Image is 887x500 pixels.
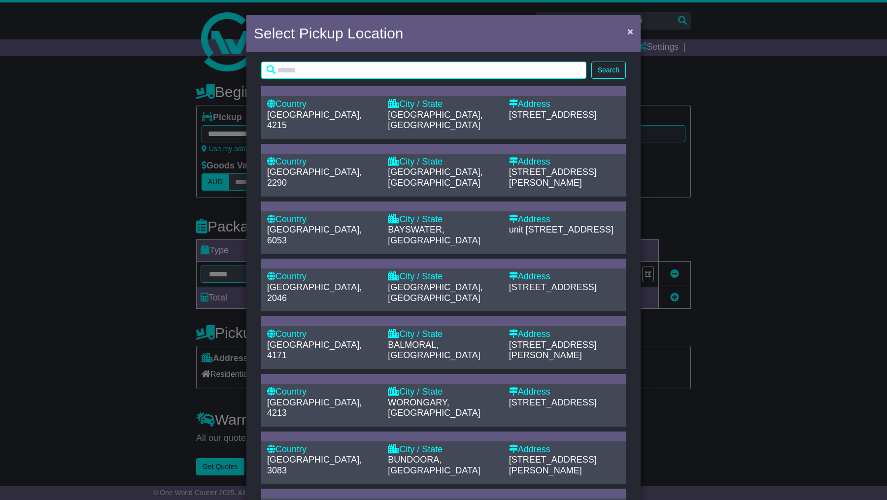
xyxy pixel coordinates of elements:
span: [STREET_ADDRESS] [509,398,597,407]
button: Close [622,21,638,41]
div: City / State [388,99,499,110]
span: [GEOGRAPHIC_DATA], 4213 [267,398,362,418]
span: [STREET_ADDRESS][PERSON_NAME] [509,167,597,188]
div: Address [509,329,620,340]
div: City / State [388,271,499,282]
span: BAYSWATER, [GEOGRAPHIC_DATA] [388,225,480,245]
div: Address [509,271,620,282]
span: [STREET_ADDRESS] [509,282,597,292]
h4: Select Pickup Location [254,22,404,44]
span: unit [STREET_ADDRESS] [509,225,614,234]
div: Country [267,271,378,282]
div: Country [267,444,378,455]
span: BALMORAL, [GEOGRAPHIC_DATA] [388,340,480,361]
div: Address [509,99,620,110]
span: [GEOGRAPHIC_DATA], [GEOGRAPHIC_DATA] [388,167,482,188]
span: [GEOGRAPHIC_DATA], [GEOGRAPHIC_DATA] [388,110,482,131]
div: City / State [388,214,499,225]
span: [GEOGRAPHIC_DATA], 3083 [267,455,362,475]
span: [STREET_ADDRESS] [509,110,597,120]
span: [GEOGRAPHIC_DATA], 2046 [267,282,362,303]
span: [STREET_ADDRESS][PERSON_NAME] [509,455,597,475]
div: Country [267,387,378,398]
span: [GEOGRAPHIC_DATA], 4215 [267,110,362,131]
span: WORONGARY, [GEOGRAPHIC_DATA] [388,398,480,418]
div: City / State [388,329,499,340]
div: Address [509,214,620,225]
span: [GEOGRAPHIC_DATA], 2290 [267,167,362,188]
span: [GEOGRAPHIC_DATA], 6053 [267,225,362,245]
div: Country [267,329,378,340]
span: BUNDOORA, [GEOGRAPHIC_DATA] [388,455,480,475]
div: Address [509,157,620,167]
div: City / State [388,444,499,455]
span: [GEOGRAPHIC_DATA], [GEOGRAPHIC_DATA] [388,282,482,303]
div: Address [509,387,620,398]
span: × [627,26,633,37]
div: Country [267,157,378,167]
span: [STREET_ADDRESS][PERSON_NAME] [509,340,597,361]
div: Country [267,214,378,225]
div: City / State [388,387,499,398]
div: Address [509,444,620,455]
div: City / State [388,157,499,167]
span: [GEOGRAPHIC_DATA], 4171 [267,340,362,361]
div: Country [267,99,378,110]
button: Search [591,62,626,79]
